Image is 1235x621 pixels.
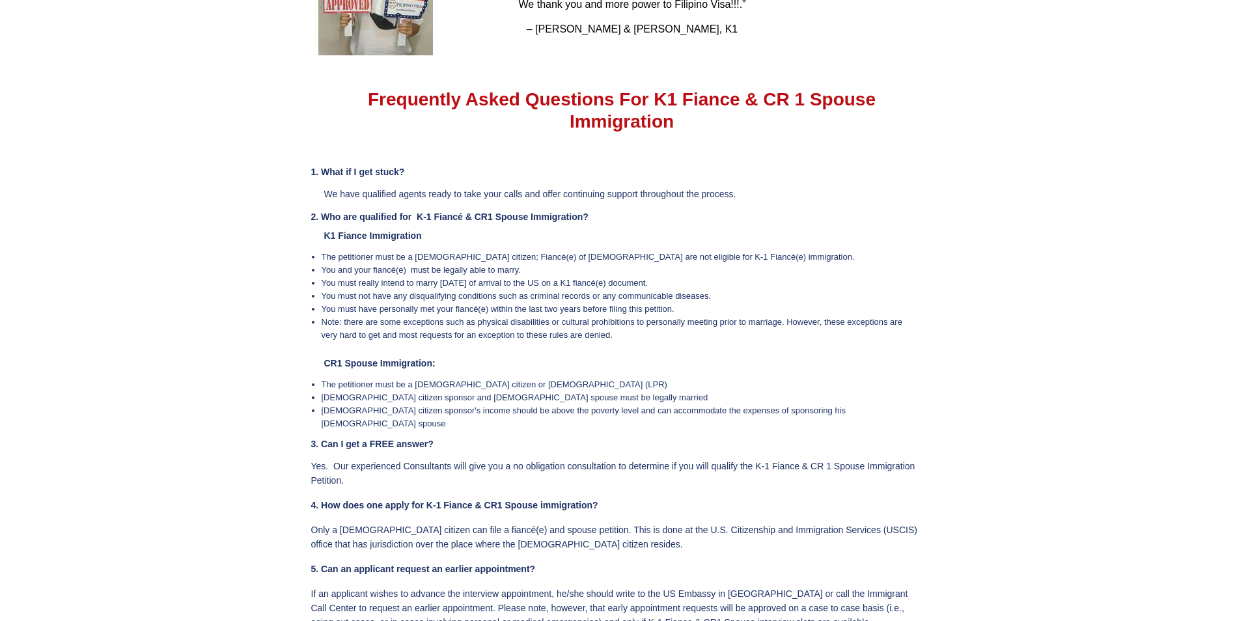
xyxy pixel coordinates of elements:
p: We have qualified agents ready to take your calls and offer continuing support throughout the pro... [324,187,921,201]
span: Frequently Asked Questions For K1 Fiance & CR 1 Spouse Immigration [368,89,876,131]
span: You and your fiancé(e) must be legally able to marry. [322,265,521,275]
span: – [PERSON_NAME] & [PERSON_NAME], K1 [527,23,738,34]
h4: 1. What if I get stuck? [311,167,921,178]
h4: 3. Can I get a FREE answer? [311,439,921,450]
span: You must really intend to marry [DATE] of arrival to the US on a K1 fiancé(e) document. [322,278,648,288]
p: Yes. Our experienced Consultants will give you a no obligation consultation to determine if you w... [311,459,921,488]
strong: 5. Can an applicant request an earlier appointment? [311,564,536,574]
span: You must not have any disqualifying conditions such as criminal records or any communicable disea... [322,291,712,301]
strong: 4. How does one apply for K-1 Fiance & CR1 Spouse immigration? [311,500,598,510]
span: CR1 Spouse Immigration: [324,358,436,368]
span: The petitioner must be a [DEMOGRAPHIC_DATA] citizen; Fiancé(e) of [DEMOGRAPHIC_DATA] are not elig... [322,252,855,262]
span: K1 Fiance Immigration [324,230,422,241]
span: Note: there are some exceptions such as physical disabilities or cultural prohibitions to persona... [322,317,902,340]
span: You must have personally met your fiancé(e) within the last two years before filing this petition. [322,304,674,314]
span: [DEMOGRAPHIC_DATA] citizen sponsor's income should be above the poverty level and can accommodate... [322,406,846,428]
span: [DEMOGRAPHIC_DATA] citizen sponsor and [DEMOGRAPHIC_DATA] spouse must be legally married [322,393,708,402]
span: The petitioner must be a [DEMOGRAPHIC_DATA] citizen or [DEMOGRAPHIC_DATA] (LPR) [322,379,667,389]
p: Only a [DEMOGRAPHIC_DATA] citizen can file a fiancé(e) and spouse petition. This is done at the U... [311,523,921,551]
h4: 2. Who are qualified for K-1 Fiancé & CR1 Spouse Immigration? [311,212,921,223]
